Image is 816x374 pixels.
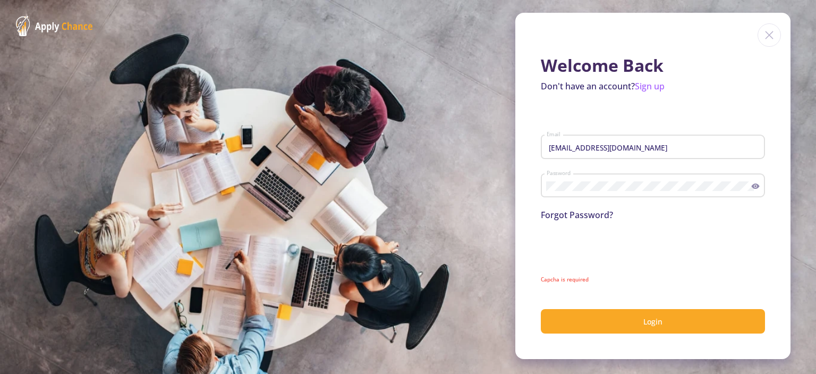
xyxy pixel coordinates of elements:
mat-error: Capcha is required [541,276,765,284]
p: Don't have an account? [541,80,765,93]
img: close icon [758,23,781,47]
h1: Welcome Back [541,55,765,76]
img: ApplyChance Logo [16,16,93,36]
a: Forgot Password? [541,209,613,221]
button: Login [541,309,765,334]
iframe: reCAPTCHA [541,234,702,276]
span: Login [643,317,662,327]
a: Sign up [635,80,665,92]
